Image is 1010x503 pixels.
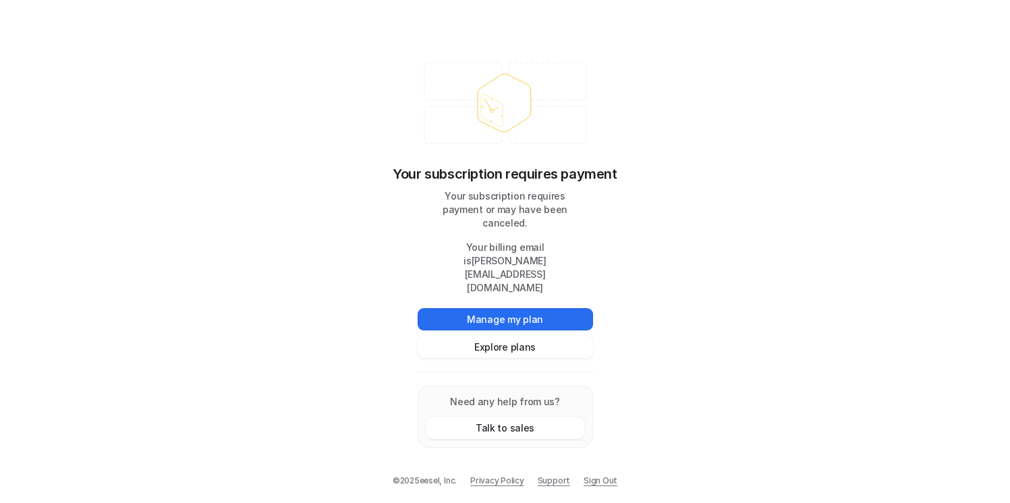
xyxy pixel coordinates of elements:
[418,336,593,358] button: Explore plans
[584,475,617,487] a: Sign Out
[393,475,457,487] p: © 2025 eesel, Inc.
[426,417,584,439] button: Talk to sales
[470,475,524,487] a: Privacy Policy
[418,308,593,330] button: Manage my plan
[426,394,584,409] p: Need any help from us?
[418,189,593,230] p: Your subscription requires payment or may have been canceled.
[393,164,617,184] p: Your subscription requires payment
[538,475,570,487] span: Support
[418,241,593,295] p: Your billing email is [PERSON_NAME][EMAIL_ADDRESS][DOMAIN_NAME]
